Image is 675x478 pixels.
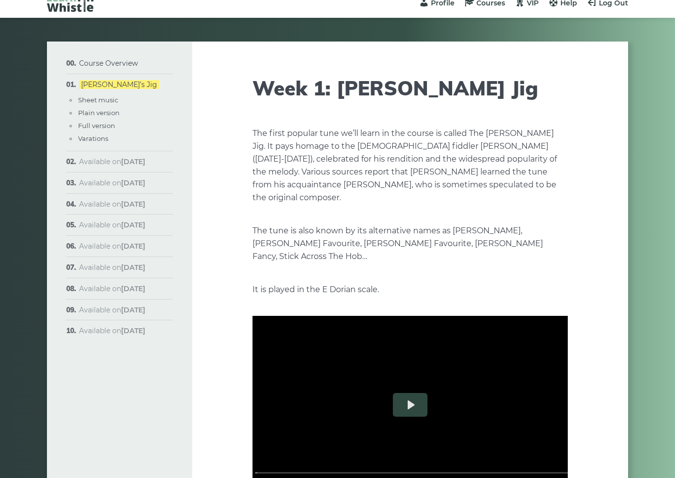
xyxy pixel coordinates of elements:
strong: [DATE] [121,157,145,166]
strong: [DATE] [121,284,145,293]
p: The first popular tune we’ll learn in the course is called The [PERSON_NAME] Jig. It pays homage ... [253,127,568,204]
span: Available on [79,305,145,314]
strong: [DATE] [121,263,145,272]
a: Varations [78,134,108,142]
strong: [DATE] [121,178,145,187]
a: Plain version [78,109,120,117]
a: Full version [78,122,115,130]
a: Course Overview [79,59,138,68]
strong: [DATE] [121,305,145,314]
span: Available on [79,220,145,229]
p: It is played in the E Dorian scale. [253,283,568,296]
a: [PERSON_NAME]’s Jig [79,80,159,89]
span: Available on [79,157,145,166]
strong: [DATE] [121,220,145,229]
span: Available on [79,326,145,335]
p: The tune is also known by its alternative names as [PERSON_NAME], [PERSON_NAME] Favourite, [PERSO... [253,224,568,263]
strong: [DATE] [121,200,145,209]
span: Available on [79,263,145,272]
span: Available on [79,284,145,293]
span: Available on [79,178,145,187]
strong: [DATE] [121,242,145,251]
h1: Week 1: [PERSON_NAME] Jig [253,76,568,100]
strong: [DATE] [121,326,145,335]
span: Available on [79,242,145,251]
span: Available on [79,200,145,209]
a: Sheet music [78,96,118,104]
